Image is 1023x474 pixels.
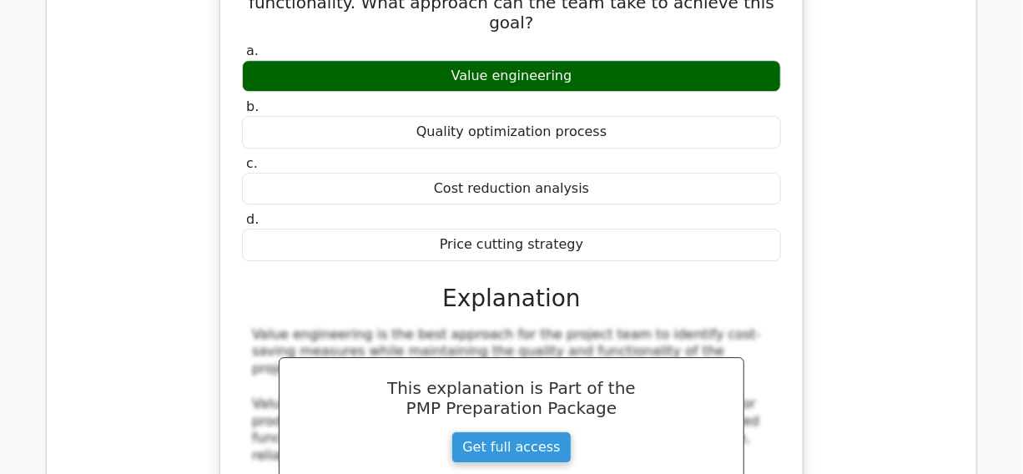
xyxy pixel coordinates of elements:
[252,285,771,313] h3: Explanation
[246,98,259,114] span: b.
[242,60,781,93] div: Value engineering
[246,155,258,171] span: c.
[451,431,571,463] a: Get full access
[246,211,259,227] span: d.
[242,173,781,205] div: Cost reduction analysis
[242,116,781,149] div: Quality optimization process
[246,43,259,58] span: a.
[242,229,781,261] div: Price cutting strategy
